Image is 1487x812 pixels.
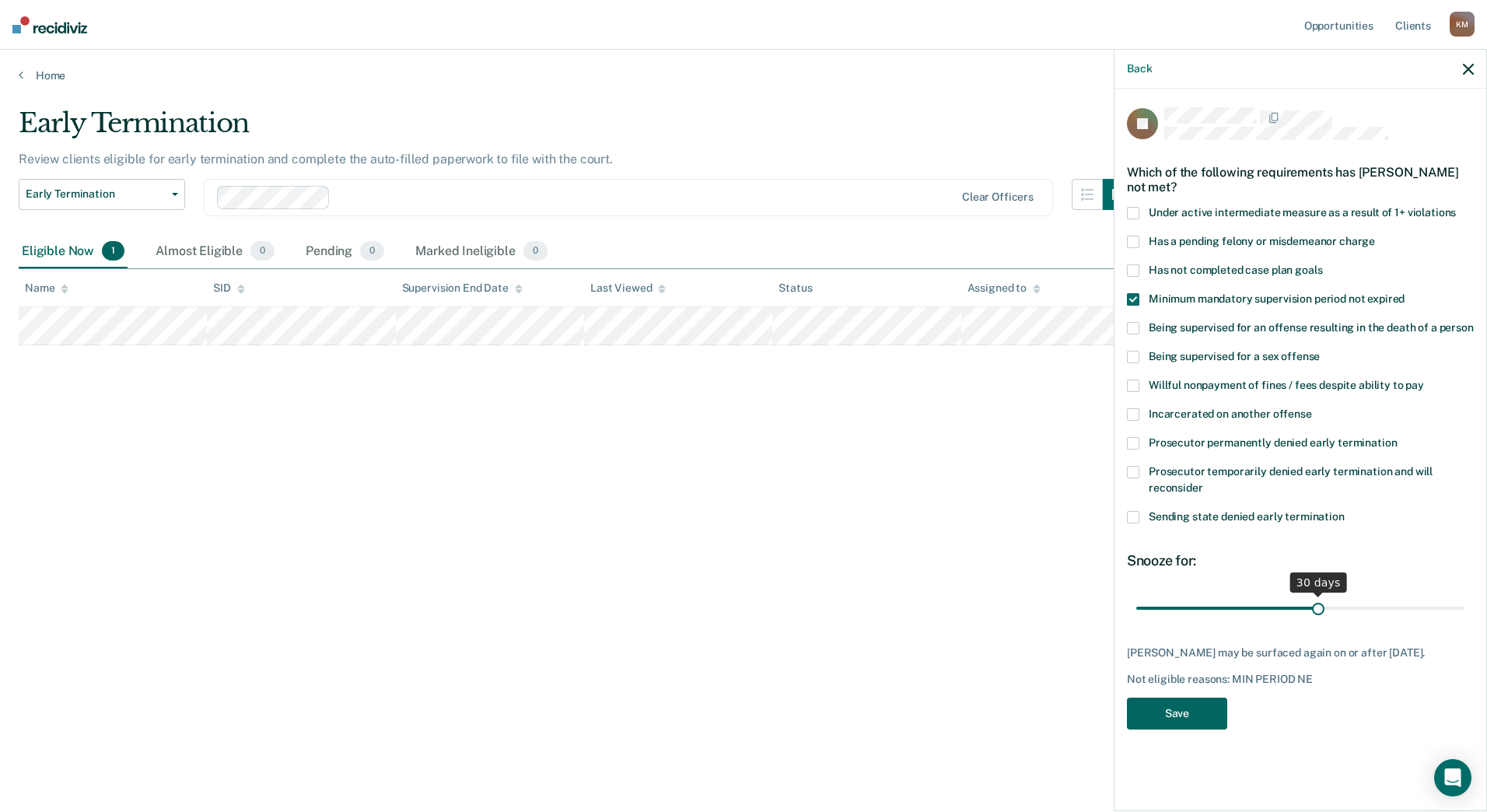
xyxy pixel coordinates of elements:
span: Sending state denied early termination [1149,510,1345,523]
div: [PERSON_NAME] may be surfaced again on or after [DATE]. [1127,646,1474,660]
span: Has a pending felony or misdemeanor charge [1149,235,1375,247]
span: Prosecutor permanently denied early termination [1149,436,1397,449]
div: Name [25,282,68,295]
div: Marked Ineligible [412,235,551,269]
span: Incarcerated on another offense [1149,408,1312,420]
span: Prosecutor temporarily denied early termination and will reconsider [1149,465,1433,494]
div: Assigned to [967,282,1041,295]
div: Snooze for: [1127,552,1474,569]
img: Recidiviz [12,16,87,33]
span: Willful nonpayment of fines / fees despite ability to pay [1149,379,1424,391]
span: Being supervised for a sex offense [1149,350,1320,362]
span: Has not completed case plan goals [1149,264,1322,276]
div: Which of the following requirements has [PERSON_NAME] not met? [1127,152,1474,207]
div: Clear officers [962,191,1034,204]
span: Being supervised for an offense resulting in the death of a person [1149,321,1474,334]
button: Save [1127,698,1227,730]
a: Home [19,68,1468,82]
div: Eligible Now [19,235,128,269]
div: Open Intercom Messenger [1434,759,1471,796]
span: 0 [250,241,275,261]
span: Under active intermediate measure as a result of 1+ violations [1149,206,1456,219]
div: K M [1450,12,1475,37]
button: Back [1127,62,1152,75]
span: Early Termination [26,187,166,201]
span: 1 [102,241,124,261]
p: Review clients eligible for early termination and complete the auto-filled paperwork to file with... [19,152,613,166]
div: Supervision End Date [402,282,523,295]
div: Early Termination [19,107,1134,152]
div: 30 days [1290,572,1347,593]
div: Not eligible reasons: MIN PERIOD NE [1127,673,1474,686]
span: Minimum mandatory supervision period not expired [1149,292,1405,305]
span: 0 [523,241,548,261]
span: 0 [360,241,384,261]
div: Last Viewed [590,282,666,295]
div: SID [213,282,245,295]
div: Almost Eligible [152,235,278,269]
div: Status [778,282,812,295]
div: Pending [303,235,387,269]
